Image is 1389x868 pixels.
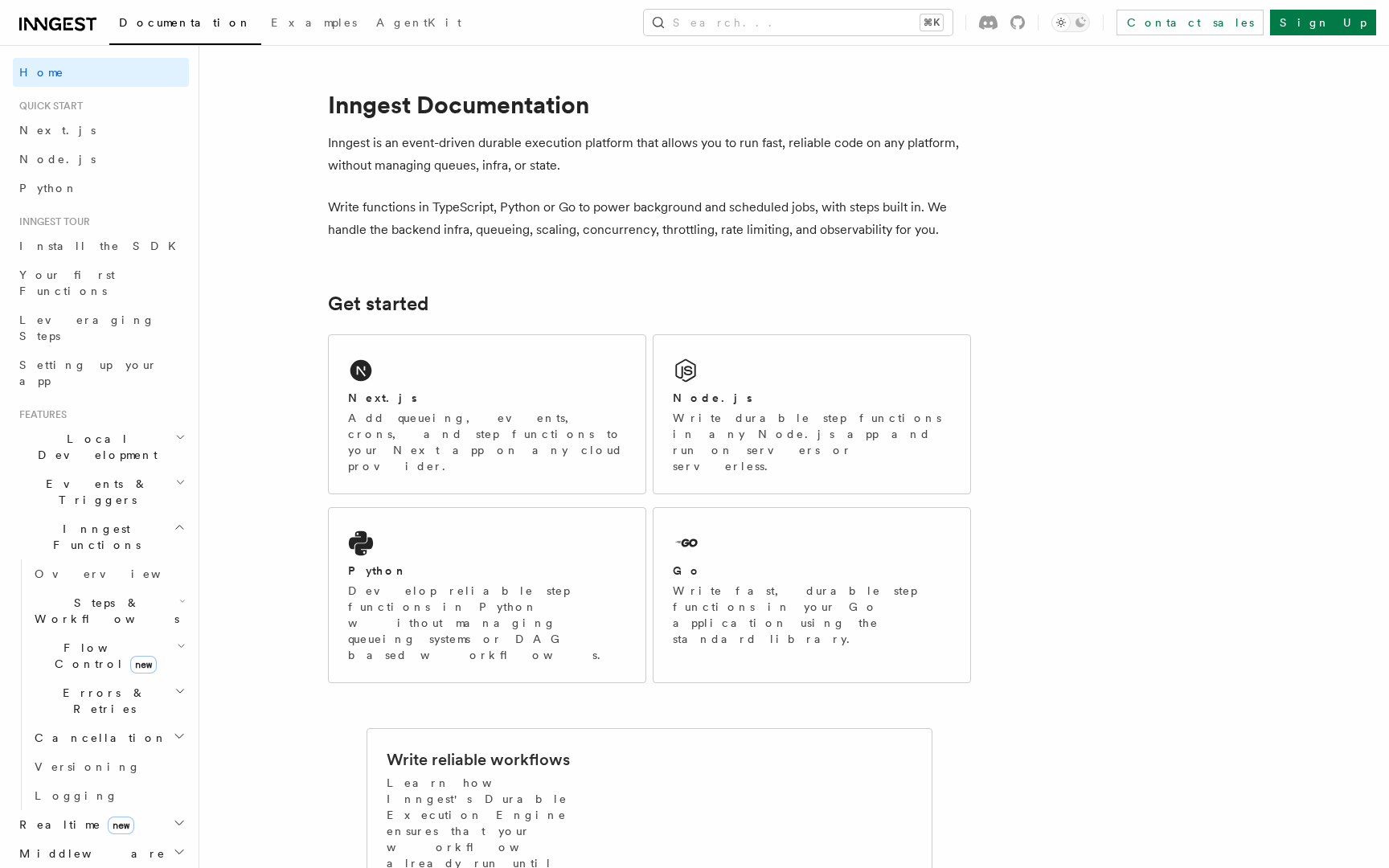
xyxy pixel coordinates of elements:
[28,633,189,678] button: Flow Controlnew
[261,5,367,43] a: Examples
[13,559,189,810] div: Inngest Functions
[35,567,200,580] span: Overview
[28,559,189,588] a: Overview
[109,5,261,45] a: Documentation
[13,58,189,87] a: Home
[13,431,175,463] span: Local Development
[13,231,189,260] a: Install the SDK
[328,334,646,494] a: Next.jsAdd queueing, events, crons, and step functions to your Next app on any cloud provider.
[271,16,357,29] span: Examples
[28,685,174,717] span: Errors & Retries
[19,240,186,252] span: Install the SDK
[130,656,157,674] span: new
[19,313,155,342] span: Leveraging Steps
[28,723,189,752] button: Cancellation
[19,268,115,297] span: Your first Functions
[348,410,626,474] p: Add queueing, events, crons, and step functions to your Next app on any cloud provider.
[673,583,951,647] p: Write fast, durable step functions in your Go application using the standard library.
[13,408,67,421] span: Features
[19,64,64,80] span: Home
[348,563,408,579] h2: Python
[13,215,90,228] span: Inngest tour
[920,14,943,31] kbd: ⌘K
[13,305,189,350] a: Leveraging Steps
[328,90,971,119] h1: Inngest Documentation
[328,132,971,177] p: Inngest is an event-driven durable execution platform that allows you to run fast, reliable code ...
[348,583,626,663] p: Develop reliable step functions in Python without managing queueing systems or DAG based workflows.
[35,760,141,773] span: Versioning
[653,334,971,494] a: Node.jsWrite durable step functions in any Node.js app and run on servers or serverless.
[348,390,417,406] h2: Next.js
[13,514,189,559] button: Inngest Functions
[13,116,189,145] a: Next.js
[119,16,252,29] span: Documentation
[13,174,189,203] a: Python
[35,789,118,802] span: Logging
[13,476,175,508] span: Events & Triggers
[108,817,134,834] span: new
[673,410,951,474] p: Write durable step functions in any Node.js app and run on servers or serverless.
[19,124,96,137] span: Next.js
[13,817,134,833] span: Realtime
[28,588,189,633] button: Steps & Workflows
[28,730,167,746] span: Cancellation
[13,100,83,113] span: Quick start
[376,16,461,29] span: AgentKit
[28,640,177,672] span: Flow Control
[13,810,189,839] button: Realtimenew
[13,521,174,553] span: Inngest Functions
[644,10,953,35] button: Search...⌘K
[19,153,96,166] span: Node.js
[1117,10,1264,35] a: Contact sales
[673,390,752,406] h2: Node.js
[13,839,189,868] button: Middleware
[328,196,971,241] p: Write functions in TypeScript, Python or Go to power background and scheduled jobs, with steps bu...
[13,350,189,395] a: Setting up your app
[28,781,189,810] a: Logging
[28,678,189,723] button: Errors & Retries
[13,469,189,514] button: Events & Triggers
[28,595,179,627] span: Steps & Workflows
[13,424,189,469] button: Local Development
[1270,10,1376,35] a: Sign Up
[13,845,166,862] span: Middleware
[19,182,78,194] span: Python
[673,563,702,579] h2: Go
[28,752,189,781] a: Versioning
[1051,13,1090,32] button: Toggle dark mode
[328,507,646,683] a: PythonDevelop reliable step functions in Python without managing queueing systems or DAG based wo...
[653,507,971,683] a: GoWrite fast, durable step functions in your Go application using the standard library.
[19,358,158,387] span: Setting up your app
[387,748,570,771] h2: Write reliable workflows
[13,145,189,174] a: Node.js
[367,5,471,43] a: AgentKit
[13,260,189,305] a: Your first Functions
[328,293,428,315] a: Get started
